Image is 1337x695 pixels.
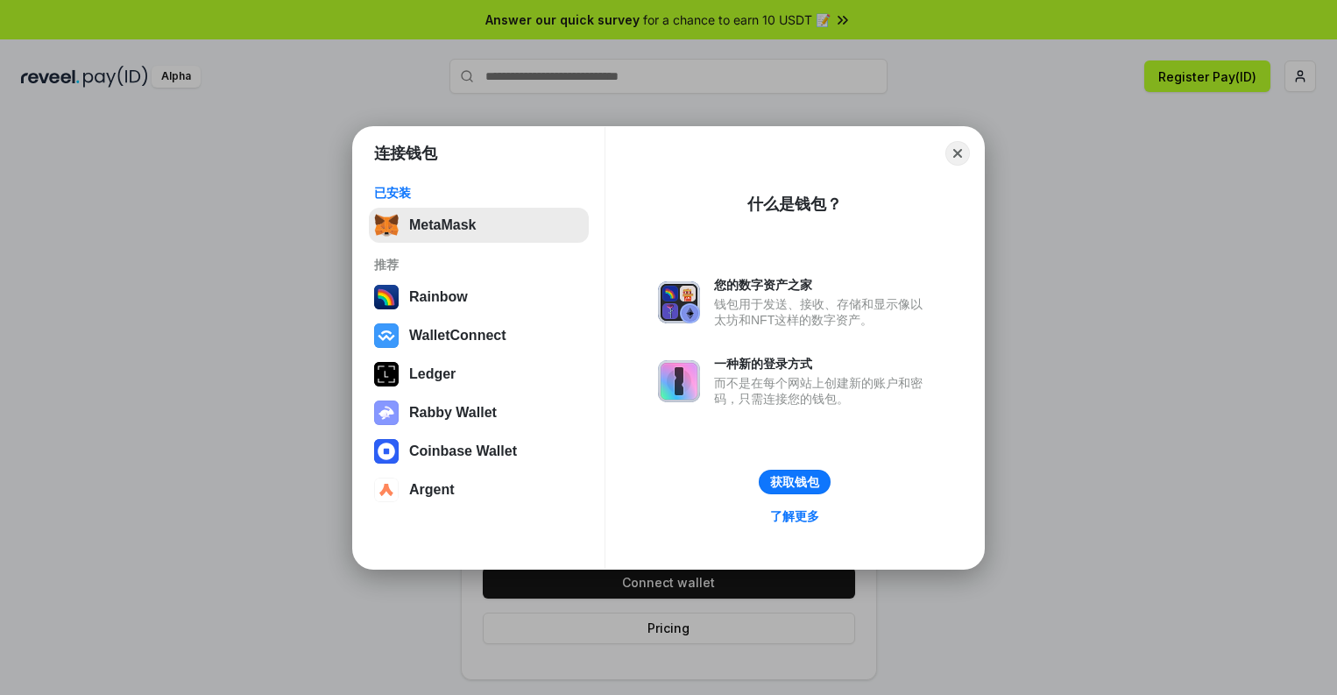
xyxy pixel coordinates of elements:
img: svg+xml,%3Csvg%20fill%3D%22none%22%20height%3D%2233%22%20viewBox%3D%220%200%2035%2033%22%20width%... [374,213,399,238]
div: 了解更多 [770,508,819,524]
button: Rainbow [369,280,589,315]
button: Coinbase Wallet [369,434,589,469]
div: MetaMask [409,217,476,233]
div: 推荐 [374,257,584,273]
div: 钱包用于发送、接收、存储和显示像以太坊和NFT这样的数字资产。 [714,296,931,328]
button: Rabby Wallet [369,395,589,430]
button: Close [945,141,970,166]
div: 一种新的登录方式 [714,356,931,372]
button: MetaMask [369,208,589,243]
h1: 连接钱包 [374,143,437,164]
img: svg+xml,%3Csvg%20xmlns%3D%22http%3A%2F%2Fwww.w3.org%2F2000%2Fsvg%22%20fill%3D%22none%22%20viewBox... [658,281,700,323]
img: svg+xml,%3Csvg%20width%3D%22120%22%20height%3D%22120%22%20viewBox%3D%220%200%20120%20120%22%20fil... [374,285,399,309]
img: svg+xml,%3Csvg%20width%3D%2228%22%20height%3D%2228%22%20viewBox%3D%220%200%2028%2028%22%20fill%3D... [374,478,399,502]
div: 您的数字资产之家 [714,277,931,293]
div: 获取钱包 [770,474,819,490]
div: Rainbow [409,289,468,305]
button: WalletConnect [369,318,589,353]
div: Argent [409,482,455,498]
a: 了解更多 [760,505,830,528]
div: 而不是在每个网站上创建新的账户和密码，只需连接您的钱包。 [714,375,931,407]
div: 什么是钱包？ [747,194,842,215]
div: Rabby Wallet [409,405,497,421]
img: svg+xml,%3Csvg%20width%3D%2228%22%20height%3D%2228%22%20viewBox%3D%220%200%2028%2028%22%20fill%3D... [374,323,399,348]
button: Argent [369,472,589,507]
button: Ledger [369,357,589,392]
img: svg+xml,%3Csvg%20xmlns%3D%22http%3A%2F%2Fwww.w3.org%2F2000%2Fsvg%22%20fill%3D%22none%22%20viewBox... [374,401,399,425]
div: Ledger [409,366,456,382]
div: 已安装 [374,185,584,201]
img: svg+xml,%3Csvg%20width%3D%2228%22%20height%3D%2228%22%20viewBox%3D%220%200%2028%2028%22%20fill%3D... [374,439,399,464]
img: svg+xml,%3Csvg%20xmlns%3D%22http%3A%2F%2Fwww.w3.org%2F2000%2Fsvg%22%20fill%3D%22none%22%20viewBox... [658,360,700,402]
button: 获取钱包 [759,470,831,494]
div: Coinbase Wallet [409,443,517,459]
img: svg+xml,%3Csvg%20xmlns%3D%22http%3A%2F%2Fwww.w3.org%2F2000%2Fsvg%22%20width%3D%2228%22%20height%3... [374,362,399,387]
div: WalletConnect [409,328,506,344]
